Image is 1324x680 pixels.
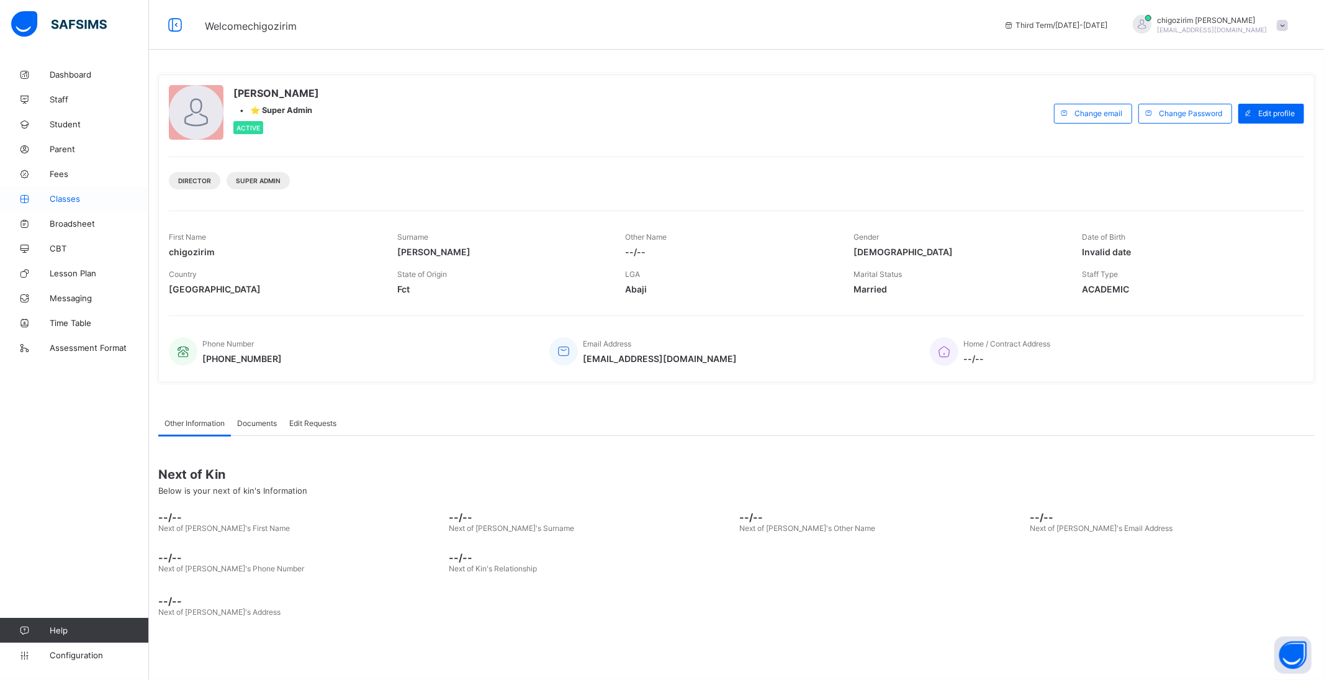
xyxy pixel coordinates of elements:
span: [EMAIL_ADDRESS][DOMAIN_NAME] [1158,26,1268,34]
span: --/-- [158,551,443,564]
span: Other Name [626,232,667,242]
span: Next of [PERSON_NAME]'s Address [158,607,281,617]
button: Open asap [1274,637,1312,674]
span: Change email [1074,109,1122,118]
span: Dashboard [50,70,149,79]
span: DIRECTOR [178,177,211,184]
span: Edit Requests [289,419,336,428]
img: safsims [11,11,107,37]
span: [PERSON_NAME] [233,87,319,99]
span: Phone Number [202,339,254,348]
span: Other Information [164,419,225,428]
span: Classes [50,194,149,204]
span: Next of [PERSON_NAME]'s Surname [449,524,574,533]
span: Email Address [583,339,631,348]
span: Next of [PERSON_NAME]'s Other Name [740,524,876,533]
span: Welcome chigozirim [205,20,297,32]
div: chigozirimuche-orji [1120,15,1294,35]
span: --/-- [740,511,1024,524]
span: Gender [853,232,879,242]
span: LGA [626,270,641,279]
div: • [233,106,319,115]
span: --/-- [626,247,835,257]
span: Parent [50,144,149,154]
span: Messaging [50,293,149,303]
span: Lesson Plan [50,268,149,278]
span: Fct [397,284,607,294]
span: [PHONE_NUMBER] [202,353,282,364]
span: Edit profile [1258,109,1295,118]
span: Staff [50,94,149,104]
span: ⭐ Super Admin [250,106,312,115]
span: --/-- [449,551,733,564]
span: session/term information [1004,20,1108,30]
span: --/-- [963,353,1050,364]
span: [DEMOGRAPHIC_DATA] [853,247,1063,257]
span: Date of Birth [1082,232,1125,242]
span: Country [169,270,197,279]
span: Change Password [1159,109,1222,118]
span: [PERSON_NAME] [397,247,607,257]
span: Next of Kin's Relationship [449,564,537,573]
span: --/-- [449,511,733,524]
span: --/-- [1030,511,1315,524]
span: Broadsheet [50,219,149,229]
span: Assessment Format [50,343,149,353]
span: Staff Type [1082,270,1118,279]
span: Next of [PERSON_NAME]'s Phone Number [158,564,304,573]
span: Next of [PERSON_NAME]'s First Name [158,524,290,533]
span: chigozirim [169,247,379,257]
span: [GEOGRAPHIC_DATA] [169,284,379,294]
span: Next of Kin [158,467,1315,482]
span: Marital Status [853,270,902,279]
span: Configuration [50,650,148,660]
span: Fees [50,169,149,179]
span: [EMAIL_ADDRESS][DOMAIN_NAME] [583,353,737,364]
span: Documents [237,419,277,428]
span: Home / Contract Address [963,339,1050,348]
span: ACADEMIC [1082,284,1292,294]
span: State of Origin [397,270,447,279]
span: Help [50,625,148,635]
span: Below is your next of kin's Information [158,486,307,496]
span: Married [853,284,1063,294]
span: Student [50,119,149,129]
span: --/-- [158,511,443,524]
span: --/-- [158,595,1315,607]
span: Invalid date [1082,247,1292,257]
span: First Name [169,232,206,242]
span: Super Admin [236,177,281,184]
span: Surname [397,232,428,242]
span: chigozirim [PERSON_NAME] [1158,16,1268,25]
span: Next of [PERSON_NAME]'s Email Address [1030,524,1173,533]
span: Abaji [626,284,835,294]
span: Active [236,124,260,132]
span: Time Table [50,318,149,328]
span: CBT [50,243,149,253]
